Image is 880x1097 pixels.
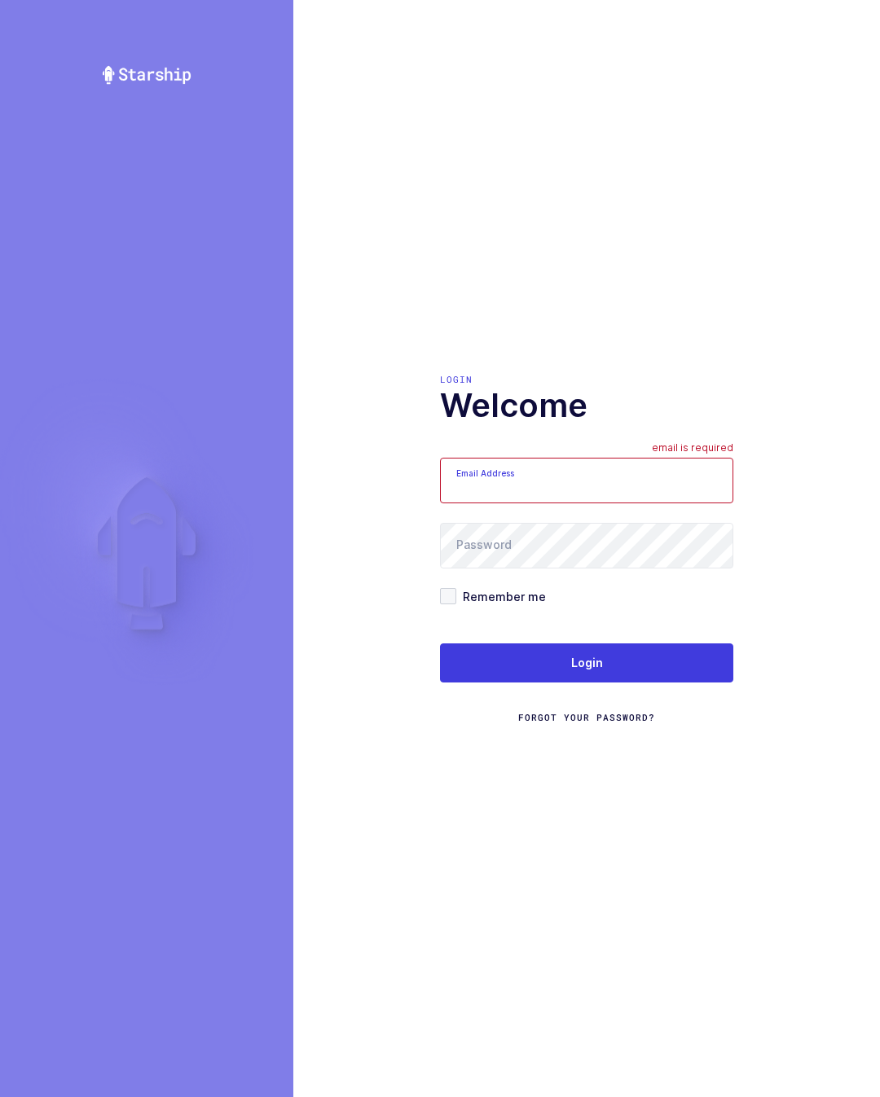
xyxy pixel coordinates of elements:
div: email is required [652,441,733,458]
input: Email Address [440,458,733,503]
a: Forgot Your Password? [518,711,655,724]
img: Starship [101,65,192,85]
h1: Welcome [440,386,733,425]
div: Login [440,373,733,386]
input: Password [440,523,733,568]
span: Login [571,655,603,671]
span: Remember me [456,589,546,604]
button: Login [440,643,733,682]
